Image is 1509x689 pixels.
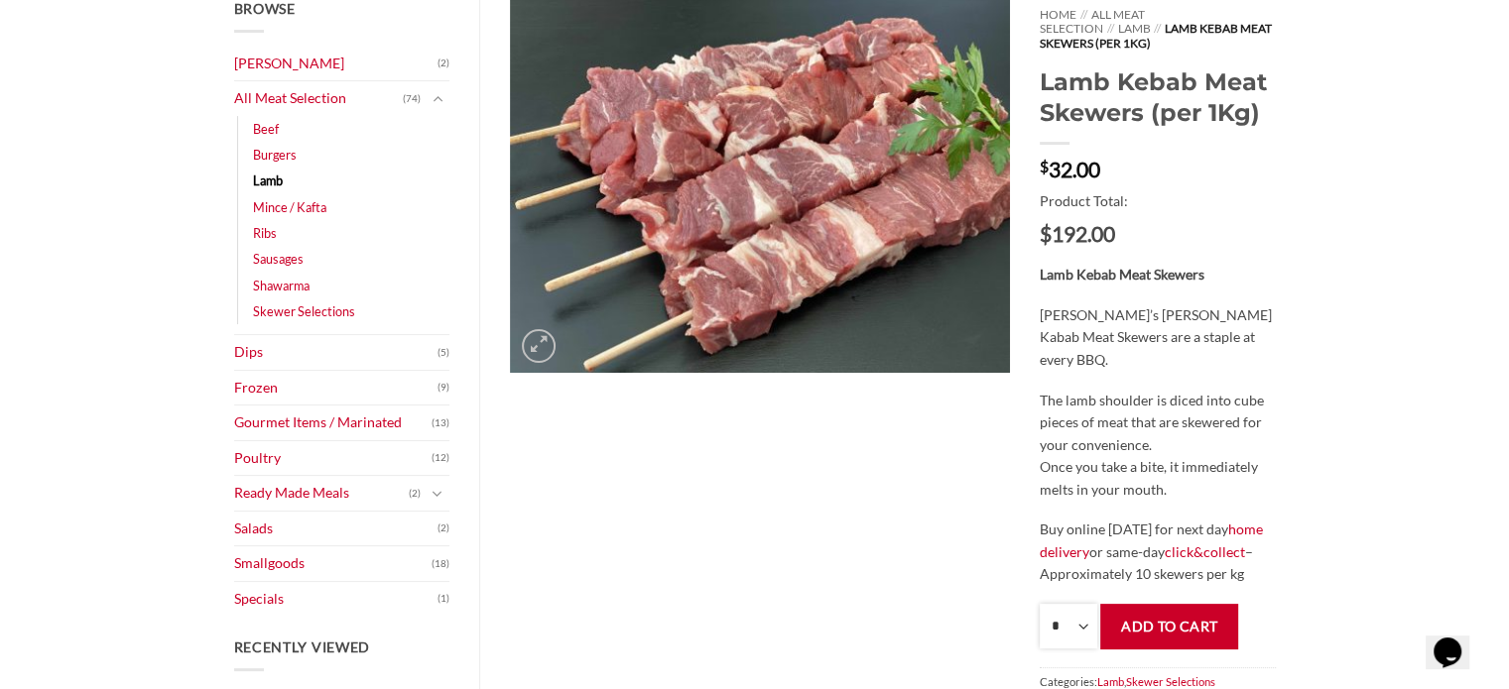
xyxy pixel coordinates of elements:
a: Lamb [1097,675,1124,688]
span: // [1154,21,1161,36]
a: Home [1040,7,1076,22]
a: Dips [234,335,439,370]
span: (5) [438,338,449,368]
span: Recently Viewed [234,638,371,655]
a: Lamb [1117,21,1150,36]
h1: Lamb Kebab Meat Skewers (per 1Kg) [1040,66,1275,128]
span: $ [1040,159,1049,174]
span: (18) [432,549,449,579]
span: (12) [432,443,449,473]
span: (9) [438,373,449,402]
span: (1) [438,584,449,614]
a: Burgers [253,142,297,168]
strong: Lamb Kebab Meat Skewers [1040,266,1204,283]
span: (74) [403,84,421,114]
a: Mince / Kafta [253,194,326,220]
a: Ready Made Meals [234,476,410,511]
p: Buy online [DATE] for next day or same-day – Approximately 10 skewers per kg [1040,518,1275,586]
a: Skewer Selections [253,298,355,324]
span: (13) [432,408,449,438]
a: Lamb [253,168,283,193]
span: (2) [438,49,449,78]
span: // [1107,21,1114,36]
a: home delivery [1040,520,1263,560]
a: Shawarma [253,273,310,298]
bdi: 32.00 [1040,157,1100,181]
a: click&collect [1165,543,1245,560]
button: Add to cart [1100,604,1238,648]
a: Skewer Selections [1126,675,1215,688]
a: Smallgoods [234,546,433,581]
a: Specials [234,582,439,617]
button: Toggle [426,483,449,505]
a: All Meat Selection [1040,7,1144,36]
span: (2) [438,514,449,543]
span: (2) [409,479,421,509]
span: Lamb Kebab Meat Skewers (per 1Kg) [1040,21,1271,50]
a: Sausages [253,246,304,272]
div: Product Total: [1040,190,1275,244]
span: // [1080,7,1087,22]
a: Gourmet Items / Marinated [234,405,433,440]
a: All Meat Selection [234,81,404,116]
a: Ribs [253,220,277,246]
a: [PERSON_NAME] [234,47,439,81]
a: Poultry [234,441,433,476]
a: Beef [253,116,279,142]
p: The lamb shoulder is diced into cube pieces of meat that are skewered for your convenience. Once ... [1040,390,1275,502]
button: Toggle [426,88,449,110]
span: $192.00 [1040,223,1275,244]
a: Salads [234,512,439,546]
p: [PERSON_NAME]’s [PERSON_NAME] Kabab Meat Skewers are a staple at every BBQ. [1040,304,1275,372]
a: Frozen [234,371,439,405]
a: Zoom [522,329,556,363]
iframe: chat widget [1426,610,1489,669]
